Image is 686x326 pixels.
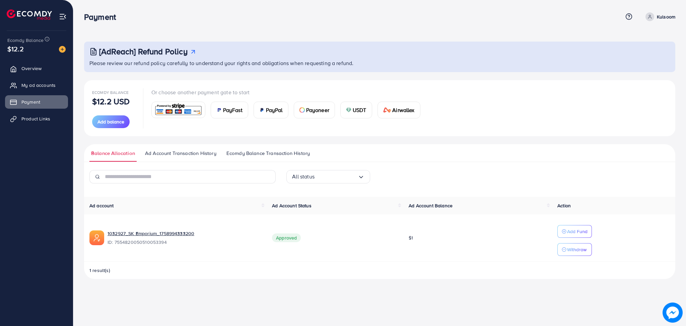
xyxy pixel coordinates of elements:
[286,170,370,183] div: Search for option
[91,150,135,157] span: Balance Allocation
[226,150,310,157] span: Ecomdy Balance Transaction History
[89,267,110,274] span: 1 result(s)
[89,202,114,209] span: Ad account
[292,171,315,182] span: All status
[7,44,24,54] span: $12.2
[108,239,261,246] span: ID: 7554820050510053394
[21,82,56,89] span: My ad accounts
[567,246,587,254] p: Withdraw
[340,102,372,118] a: cardUSDT
[294,102,335,118] a: cardPayoneer
[108,230,261,246] div: <span class='underline'>1032927_SK Emporium_1758994333200</span></br>7554820050510053394
[151,88,426,96] p: Or choose another payment gate to start
[272,202,312,209] span: Ad Account Status
[259,107,265,113] img: card
[21,99,40,105] span: Payment
[353,106,366,114] span: USDT
[272,233,301,242] span: Approved
[84,12,121,22] h3: Payment
[89,59,671,67] p: Please review our refund policy carefully to understand your rights and obligations when requesti...
[151,102,205,118] a: card
[409,234,413,241] span: $1
[92,97,130,105] p: $12.2 USD
[557,225,592,238] button: Add Fund
[108,230,194,237] a: 1032927_SK Emporium_1758994333200
[216,107,222,113] img: card
[99,47,188,56] h3: [AdReach] Refund Policy
[266,106,283,114] span: PayPal
[254,102,288,118] a: cardPayPal
[89,230,104,245] img: ic-ads-acc.e4c84228.svg
[223,106,243,114] span: PayFast
[557,243,592,256] button: Withdraw
[657,13,675,21] p: Kulsoom
[59,13,67,20] img: menu
[5,78,68,92] a: My ad accounts
[92,115,130,128] button: Add balance
[299,107,305,113] img: card
[5,112,68,125] a: Product Links
[154,103,203,117] img: card
[392,106,414,114] span: Airwallex
[7,37,44,44] span: Ecomdy Balance
[145,150,216,157] span: Ad Account Transaction History
[21,115,50,122] span: Product Links
[315,171,358,182] input: Search for option
[663,303,682,322] img: image
[409,202,453,209] span: Ad Account Balance
[567,227,588,235] p: Add Fund
[7,9,52,20] img: logo
[92,90,129,95] span: Ecomdy Balance
[383,107,391,113] img: card
[378,102,420,118] a: cardAirwallex
[97,118,124,125] span: Add balance
[59,46,66,53] img: image
[5,62,68,75] a: Overview
[643,12,675,21] a: Kulsoom
[211,102,248,118] a: cardPayFast
[306,106,329,114] span: Payoneer
[21,65,42,72] span: Overview
[346,107,351,113] img: card
[5,95,68,109] a: Payment
[557,202,571,209] span: Action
